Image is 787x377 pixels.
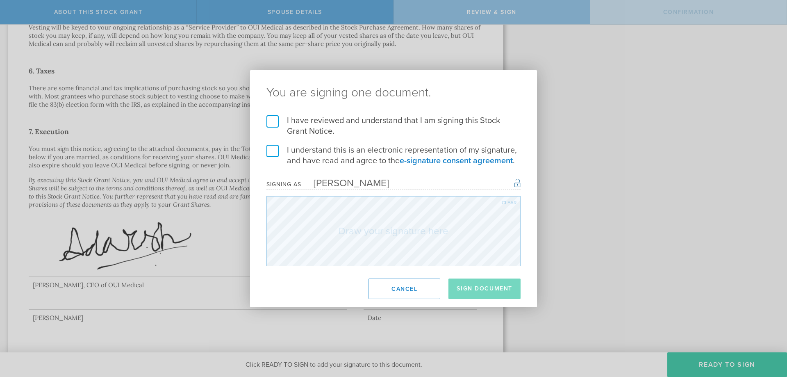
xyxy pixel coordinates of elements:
[301,177,389,189] div: [PERSON_NAME]
[266,115,521,137] label: I have reviewed and understand that I am signing this Stock Grant Notice.
[448,279,521,299] button: Sign Document
[266,87,521,99] ng-pluralize: You are signing one document.
[368,279,440,299] button: Cancel
[400,156,513,166] a: e-signature consent agreement
[266,181,301,188] div: Signing as
[266,145,521,166] label: I understand this is an electronic representation of my signature, and have read and agree to the .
